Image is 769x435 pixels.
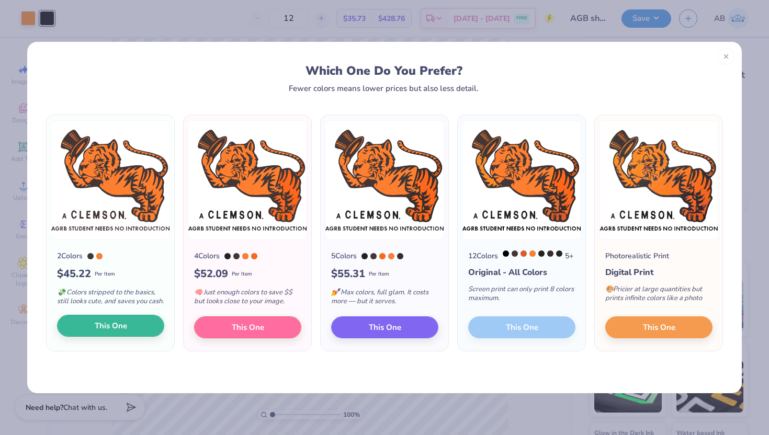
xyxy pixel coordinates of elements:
[87,253,94,259] div: 439 C
[643,322,675,334] span: This One
[468,279,575,313] div: Screen print can only print 8 colors maximum.
[605,316,713,338] button: This One
[556,250,562,257] div: Black 3 C
[232,270,252,278] span: Per Item
[547,250,553,257] div: 440 C
[605,279,713,313] div: Pricier at large quantities but prints infinite colors like a photo
[188,120,307,240] img: 4 color option
[57,266,91,282] span: $ 45.22
[194,282,301,316] div: Just enough colors to save $$ but looks close to your image.
[331,288,340,297] span: 💅
[242,253,248,259] div: 1575 C
[605,266,713,279] div: Digital Print
[538,250,545,257] div: Neutral Black C
[325,120,444,240] img: 5 color option
[462,120,581,240] img: 12 color option
[388,253,394,259] div: 1575 C
[503,250,509,257] div: Black
[369,270,389,278] span: Per Item
[468,266,575,279] div: Original - All Colors
[599,120,718,240] img: Photorealistic preview
[503,250,573,261] div: 5 +
[233,253,240,259] div: 439 C
[251,253,257,259] div: 165 C
[232,322,264,334] span: This One
[57,282,164,316] div: Colors stripped to the basics, still looks cute, and saves you cash.
[95,320,127,332] span: This One
[96,253,103,259] div: 1575 C
[370,253,377,259] div: 439 C
[57,250,83,261] div: 2 Colors
[331,282,438,316] div: Max colors, full glam. It costs more — but it serves.
[521,250,527,257] div: 7579 C
[331,250,357,261] div: 5 Colors
[194,266,228,282] span: $ 52.09
[331,316,438,338] button: This One
[194,316,301,338] button: This One
[331,266,365,282] span: $ 55.31
[605,250,669,261] div: Photorealistic Print
[529,250,536,257] div: 1575 C
[56,64,713,78] div: Which One Do You Prefer?
[512,250,518,257] div: 439 C
[289,84,479,93] div: Fewer colors means lower prices but also less detail.
[397,253,403,259] div: 440 C
[224,253,231,259] div: Neutral Black C
[95,270,115,278] span: Per Item
[605,284,614,294] span: 🎨
[57,288,65,297] span: 💸
[379,253,386,259] div: 165 C
[194,288,202,297] span: 🧠
[361,253,368,259] div: Neutral Black C
[57,315,164,337] button: This One
[194,250,220,261] div: 4 Colors
[51,120,170,240] img: 2 color option
[468,250,498,261] div: 12 Colors
[369,322,401,334] span: This One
